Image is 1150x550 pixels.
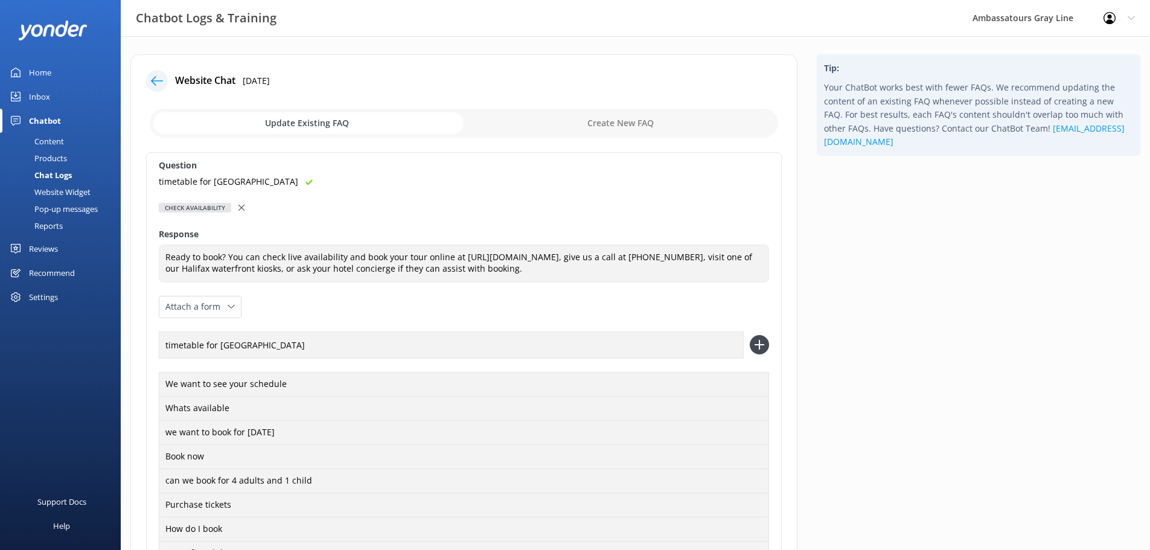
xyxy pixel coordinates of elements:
[824,62,1133,75] h4: Tip:
[53,514,70,538] div: Help
[7,217,63,234] div: Reports
[29,85,50,109] div: Inbox
[159,372,769,397] div: We want to see your schedule
[29,237,58,261] div: Reviews
[159,517,769,542] div: How do I book
[37,490,86,514] div: Support Docs
[159,468,769,494] div: can we book for 4 adults and 1 child
[159,331,744,359] input: Add an example question
[136,8,276,28] h3: Chatbot Logs & Training
[29,109,61,133] div: Chatbot
[7,167,121,184] a: Chat Logs
[159,493,769,518] div: Purchase tickets
[824,123,1125,147] a: [EMAIL_ADDRESS][DOMAIN_NAME]
[824,81,1133,149] p: Your ChatBot works best with fewer FAQs. We recommend updating the content of an existing FAQ whe...
[7,167,72,184] div: Chat Logs
[7,133,121,150] a: Content
[7,150,67,167] div: Products
[159,420,769,446] div: we want to book for [DATE]
[159,245,769,283] textarea: Ready to book? You can check live availability and book your tour online at [URL][DOMAIN_NAME], g...
[29,261,75,285] div: Recommend
[7,217,121,234] a: Reports
[7,133,64,150] div: Content
[7,150,121,167] a: Products
[7,200,98,217] div: Pop-up messages
[243,74,270,88] p: [DATE]
[159,203,231,213] div: Check Availability
[7,184,91,200] div: Website Widget
[159,175,298,188] p: timetable for [GEOGRAPHIC_DATA]
[159,228,769,241] label: Response
[175,73,235,89] h4: Website Chat
[159,444,769,470] div: Book now
[29,285,58,309] div: Settings
[159,396,769,421] div: Whats available
[7,200,121,217] a: Pop-up messages
[29,60,51,85] div: Home
[7,184,121,200] a: Website Widget
[159,159,769,172] label: Question
[18,21,88,40] img: yonder-white-logo.png
[165,300,228,313] span: Attach a form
